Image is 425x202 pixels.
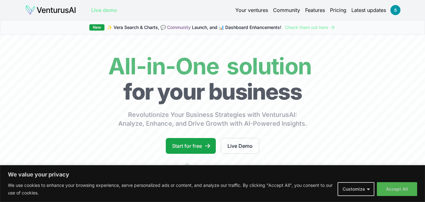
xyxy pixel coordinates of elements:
img: ACg8ocL77sxe8T4lnJa0G913eJRr0TRiPZUm6yxegl1aAwJtPR8M=s96-c [390,5,400,15]
a: Start for free [166,138,216,154]
a: Pricing [330,6,346,14]
a: Live demo [91,6,117,14]
a: Your ventures [235,6,268,14]
a: Community [273,6,300,14]
a: Latest updates [351,6,386,14]
a: Live Demo [221,138,259,154]
p: We use cookies to enhance your browsing experience, serve personalized ads or content, and analyz... [8,182,333,197]
p: We value your privacy [8,171,417,178]
a: Community [167,25,191,30]
div: New [89,24,104,31]
img: logo [25,5,76,15]
a: Check them out here [285,24,336,31]
a: Features [305,6,325,14]
button: Customize [338,182,374,196]
button: Accept All [377,182,417,196]
span: ✨ Vera Search & Charts, 💬 Launch, and 📊 Dashboard Enhancements! [107,24,281,31]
